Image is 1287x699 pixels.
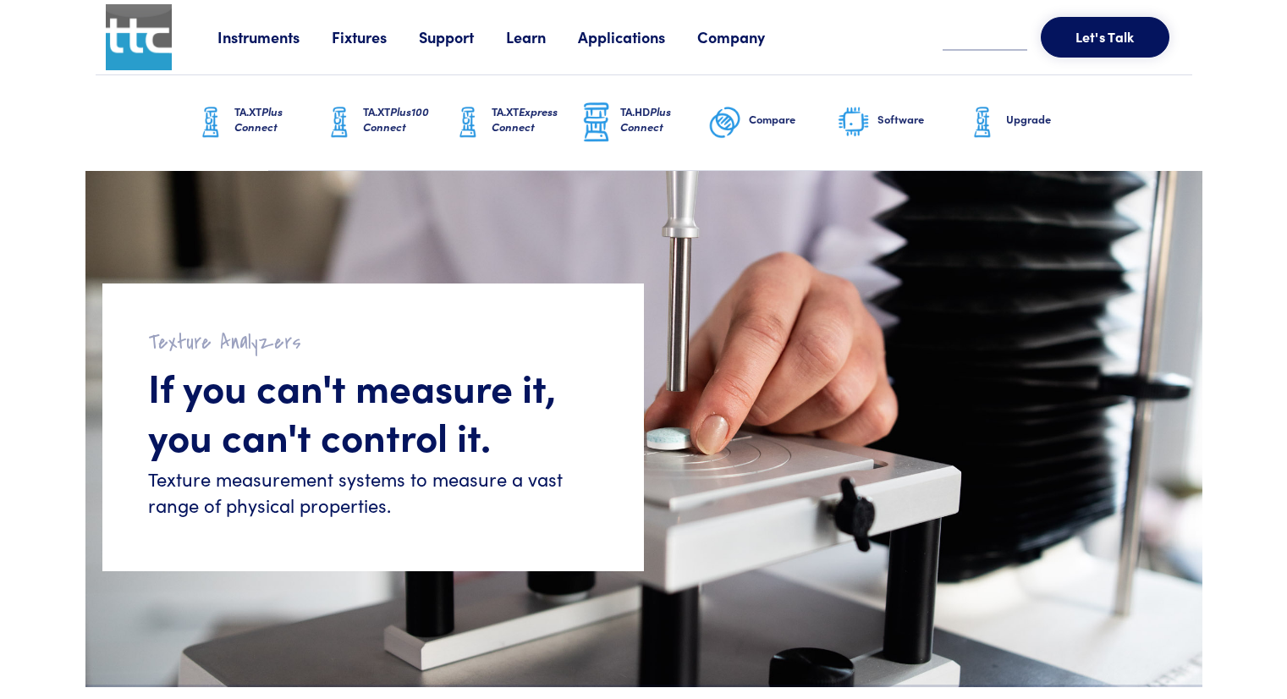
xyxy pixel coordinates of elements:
span: Plus Connect [234,103,283,135]
h6: TA.XT [234,104,322,135]
img: ttc_logo_1x1_v1.0.png [106,4,172,70]
h6: TA.XT [492,104,580,135]
img: ta-xt-graphic.png [194,102,228,144]
span: Plus100 Connect [363,103,429,135]
a: Applications [578,26,697,47]
h6: Upgrade [1006,112,1094,127]
a: Compare [708,75,837,170]
a: TA.HDPlus Connect [580,75,708,170]
button: Let's Talk [1041,17,1169,58]
a: Company [697,26,797,47]
h6: Texture measurement systems to measure a vast range of physical properties. [148,466,598,519]
h2: Texture Analyzers [148,329,598,355]
h1: If you can't measure it, you can't control it. [148,362,598,460]
a: Software [837,75,965,170]
a: TA.XTPlus Connect [194,75,322,170]
a: Support [419,26,506,47]
a: Fixtures [332,26,419,47]
a: TA.XTPlus100 Connect [322,75,451,170]
h6: Software [877,112,965,127]
h6: TA.HD [620,104,708,135]
span: Express Connect [492,103,558,135]
img: software-graphic.png [837,105,871,140]
a: Instruments [217,26,332,47]
a: TA.XTExpress Connect [451,75,580,170]
a: Upgrade [965,75,1094,170]
span: Plus Connect [620,103,671,135]
a: Learn [506,26,578,47]
h6: TA.XT [363,104,451,135]
h6: Compare [749,112,837,127]
img: compare-graphic.png [708,102,742,144]
img: ta-xt-graphic.png [965,102,999,144]
img: ta-xt-graphic.png [451,102,485,144]
img: ta-hd-graphic.png [580,101,613,145]
img: ta-xt-graphic.png [322,102,356,144]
